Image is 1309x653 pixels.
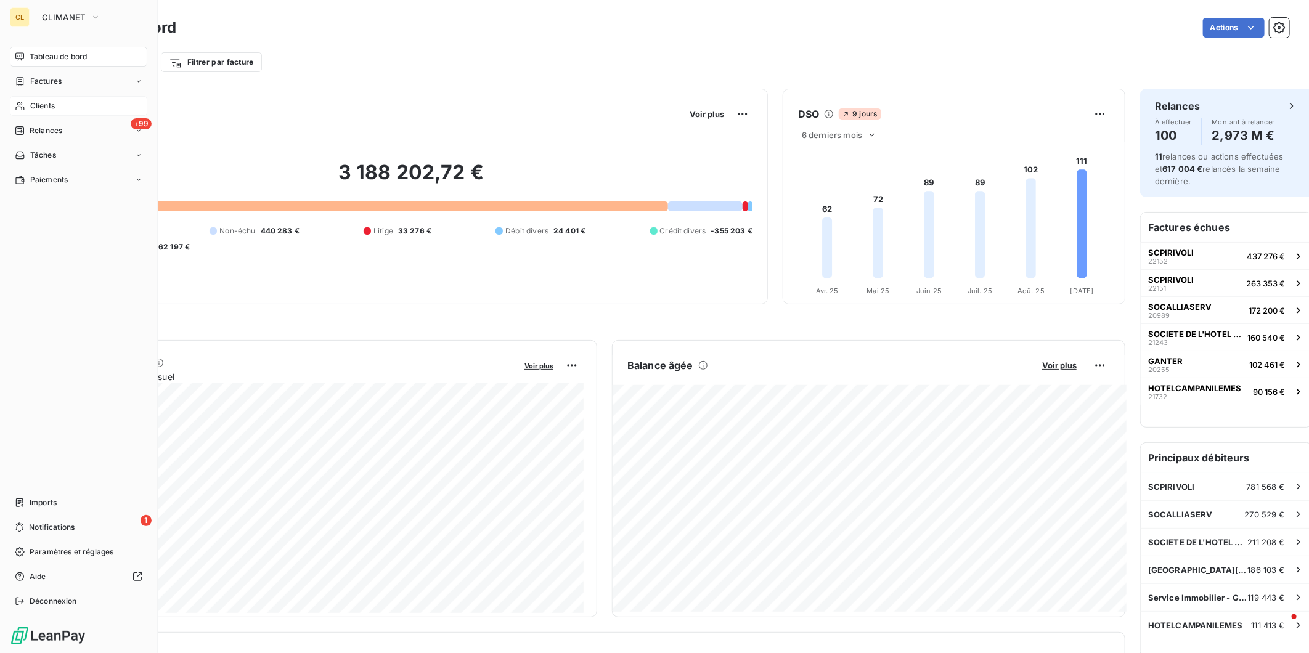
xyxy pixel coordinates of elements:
[1155,99,1200,113] h6: Relances
[968,286,992,295] tspan: Juil. 25
[1148,275,1194,285] span: SCPIRIVOLI
[1038,360,1080,371] button: Voir plus
[30,497,57,508] span: Imports
[1148,302,1212,312] span: SOCALLIASERV
[1249,306,1285,315] span: 172 200 €
[711,225,752,237] span: -355 203 €
[30,76,62,87] span: Factures
[219,225,255,237] span: Non-échu
[1212,126,1275,145] h4: 2,973 M €
[839,108,881,120] span: 9 jours
[553,225,585,237] span: 24 401 €
[1148,258,1168,265] span: 22152
[867,286,890,295] tspan: Mai 25
[1148,329,1242,339] span: SOCIETE DE L'HOTEL DU LAC
[1248,565,1285,575] span: 186 103 €
[1148,356,1183,366] span: GANTER
[1155,152,1284,186] span: relances ou actions effectuées et relancés la semaine dernière.
[802,130,862,140] span: 6 derniers mois
[1042,360,1077,370] span: Voir plus
[70,370,516,383] span: Chiffre d'affaires mensuel
[10,626,86,646] img: Logo LeanPay
[1247,482,1285,492] span: 781 568 €
[29,522,75,533] span: Notifications
[1070,286,1094,295] tspan: [DATE]
[627,358,693,373] h6: Balance âgée
[155,241,190,253] span: -62 197 €
[30,174,68,185] span: Paiements
[30,571,46,582] span: Aide
[42,12,86,22] span: CLIMANET
[1017,286,1045,295] tspan: Août 25
[1212,118,1275,126] span: Montant à relancer
[798,107,819,121] h6: DSO
[161,52,262,72] button: Filtrer par facture
[1148,248,1194,258] span: SCPIRIVOLI
[1248,537,1285,547] span: 211 208 €
[70,160,752,197] h2: 3 188 202,72 €
[524,362,553,370] span: Voir plus
[1148,393,1167,400] span: 21732
[1267,611,1297,641] iframe: Intercom live chat
[30,100,55,112] span: Clients
[1155,126,1192,145] h4: 100
[1148,339,1168,346] span: 21243
[1148,383,1241,393] span: HOTELCAMPANILEMES
[30,51,87,62] span: Tableau de bord
[1247,251,1285,261] span: 437 276 €
[690,109,724,119] span: Voir plus
[521,360,557,371] button: Voir plus
[1247,333,1285,343] span: 160 540 €
[916,286,942,295] tspan: Juin 25
[1148,312,1170,319] span: 20989
[131,118,152,129] span: +99
[141,515,152,526] span: 1
[30,546,113,558] span: Paramètres et réglages
[1148,482,1195,492] span: SCPIRIVOLI
[1248,593,1285,602] span: 119 443 €
[261,225,300,237] span: 440 283 €
[1148,537,1248,547] span: SOCIETE DE L'HOTEL DU LAC
[686,108,728,120] button: Voir plus
[30,125,62,136] span: Relances
[1162,164,1202,174] span: 617 004 €
[660,225,706,237] span: Crédit divers
[373,225,393,237] span: Litige
[505,225,548,237] span: Débit divers
[1148,366,1170,373] span: 20255
[1155,152,1162,161] span: 11
[1253,387,1285,397] span: 90 156 €
[1148,565,1248,575] span: [GEOGRAPHIC_DATA][PERSON_NAME] INVEST HOTELS
[30,596,77,607] span: Déconnexion
[30,150,56,161] span: Tâches
[1246,278,1285,288] span: 263 353 €
[1252,620,1285,630] span: 111 413 €
[1148,285,1166,292] span: 22151
[1148,593,1248,602] span: Service Immobilier - Groupe La Maison
[1249,360,1285,370] span: 102 461 €
[1148,509,1213,519] span: SOCALLIASERV
[10,567,147,586] a: Aide
[1203,18,1265,38] button: Actions
[1148,620,1243,630] span: HOTELCAMPANILEMES
[1245,509,1285,519] span: 270 529 €
[10,7,30,27] div: CL
[816,286,839,295] tspan: Avr. 25
[1155,118,1192,126] span: À effectuer
[398,225,431,237] span: 33 276 €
